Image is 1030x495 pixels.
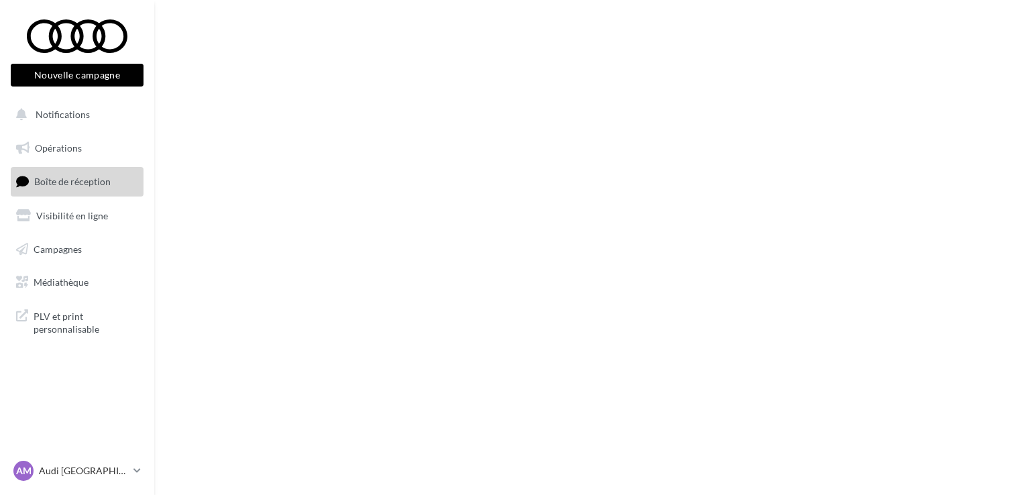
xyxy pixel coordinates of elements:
[34,176,111,187] span: Boîte de réception
[8,167,146,196] a: Boîte de réception
[39,464,128,478] p: Audi [GEOGRAPHIC_DATA]
[34,243,82,254] span: Campagnes
[35,142,82,154] span: Opérations
[11,64,144,87] button: Nouvelle campagne
[36,109,90,120] span: Notifications
[34,276,89,288] span: Médiathèque
[8,268,146,296] a: Médiathèque
[11,458,144,484] a: AM Audi [GEOGRAPHIC_DATA]
[8,302,146,341] a: PLV et print personnalisable
[8,202,146,230] a: Visibilité en ligne
[8,235,146,264] a: Campagnes
[16,464,32,478] span: AM
[8,134,146,162] a: Opérations
[8,101,141,129] button: Notifications
[36,210,108,221] span: Visibilité en ligne
[34,307,138,336] span: PLV et print personnalisable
